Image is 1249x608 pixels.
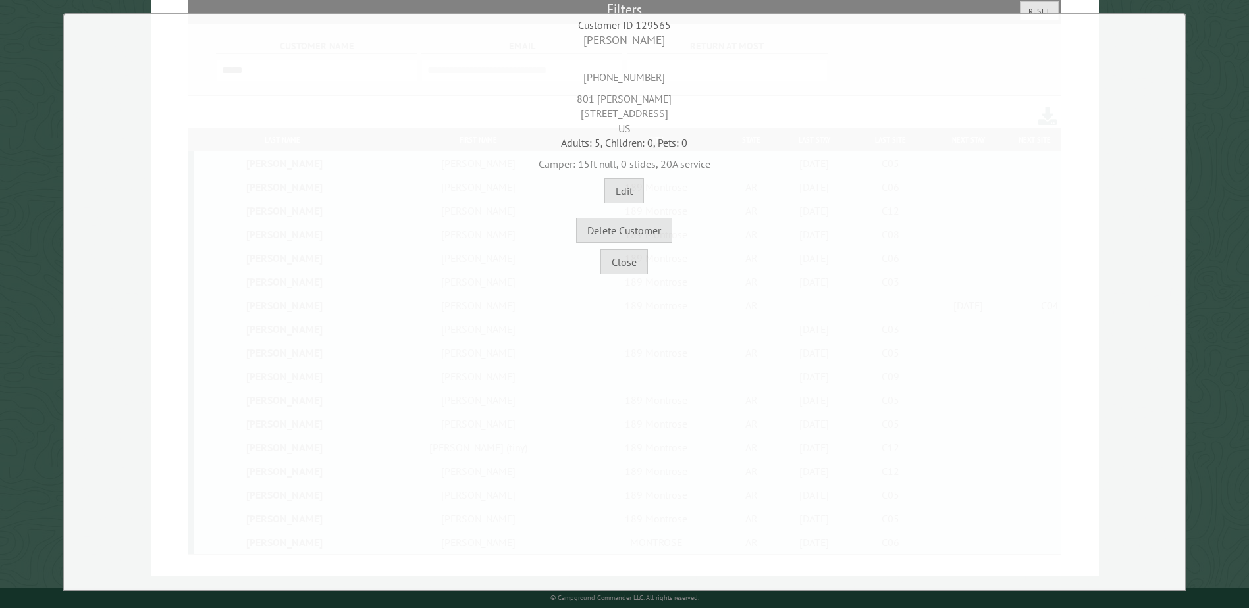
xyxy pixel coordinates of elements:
div: [PERSON_NAME] [67,32,1182,49]
div: Adults: 5, Children: 0, Pets: 0 [67,136,1182,150]
div: Customer ID 129565 [67,18,1182,32]
button: Reset [1020,1,1059,20]
small: © Campground Commander LLC. All rights reserved. [550,594,699,602]
div: 801 [PERSON_NAME] [STREET_ADDRESS] US [67,85,1182,136]
div: Camper: 15ft null, 0 slides, 20A service [67,150,1182,171]
button: Edit [604,178,644,203]
button: Delete Customer [576,218,672,243]
button: Close [600,249,648,274]
div: [PHONE_NUMBER] [67,49,1182,85]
